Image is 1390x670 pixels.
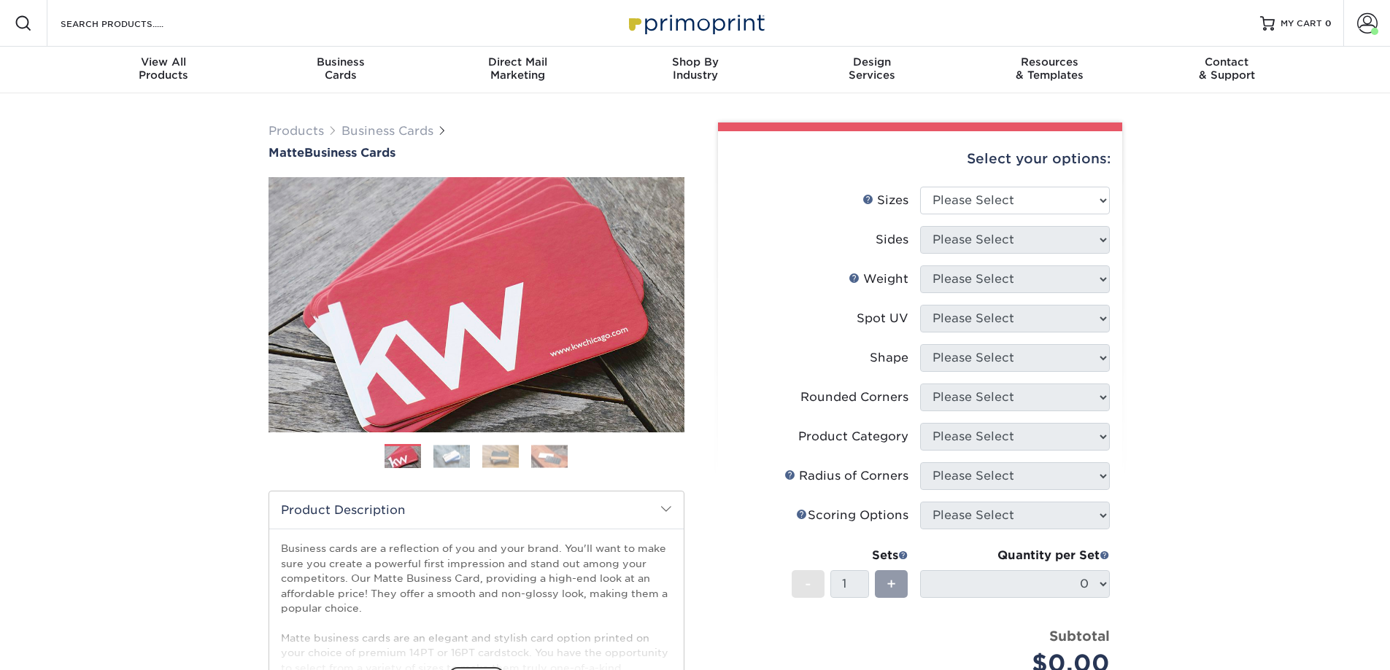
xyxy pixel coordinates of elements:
div: Radius of Corners [784,467,908,485]
a: Resources& Templates [961,47,1138,93]
a: Direct MailMarketing [429,47,606,93]
a: Shop ByIndustry [606,47,784,93]
img: Business Cards 01 [385,439,421,475]
img: Matte 01 [269,97,684,513]
div: Sizes [862,192,908,209]
a: View AllProducts [75,47,252,93]
span: Business [252,55,429,69]
a: DesignServices [784,47,961,93]
span: Direct Mail [429,55,606,69]
div: Cards [252,55,429,82]
span: View All [75,55,252,69]
iframe: Google Customer Reviews [4,626,124,665]
div: Spot UV [857,310,908,327]
span: Matte [269,146,304,160]
span: + [887,573,896,595]
span: - [805,573,811,595]
span: Contact [1138,55,1316,69]
span: Shop By [606,55,784,69]
a: MatteBusiness Cards [269,146,684,160]
div: Shape [870,349,908,367]
div: Services [784,55,961,82]
span: 0 [1325,18,1332,28]
div: Marketing [429,55,606,82]
a: Business Cards [341,124,433,138]
span: Design [784,55,961,69]
div: Product Category [798,428,908,445]
div: Select your options: [730,131,1111,187]
div: Scoring Options [796,507,908,524]
div: Sets [792,547,908,564]
div: & Templates [961,55,1138,82]
strong: Subtotal [1049,628,1110,644]
img: Primoprint [622,7,768,39]
div: & Support [1138,55,1316,82]
a: Products [269,124,324,138]
div: Industry [606,55,784,82]
h2: Product Description [269,491,684,529]
a: Contact& Support [1138,47,1316,93]
img: Business Cards 02 [433,445,470,467]
a: BusinessCards [252,47,429,93]
span: MY CART [1281,17,1322,30]
span: Resources [961,55,1138,69]
div: Products [75,55,252,82]
div: Weight [849,270,908,288]
h1: Business Cards [269,146,684,160]
div: Rounded Corners [800,389,908,406]
img: Business Cards 03 [482,445,519,467]
input: SEARCH PRODUCTS..... [59,15,201,32]
div: Sides [876,231,908,249]
img: Business Cards 04 [531,445,568,467]
div: Quantity per Set [920,547,1110,564]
